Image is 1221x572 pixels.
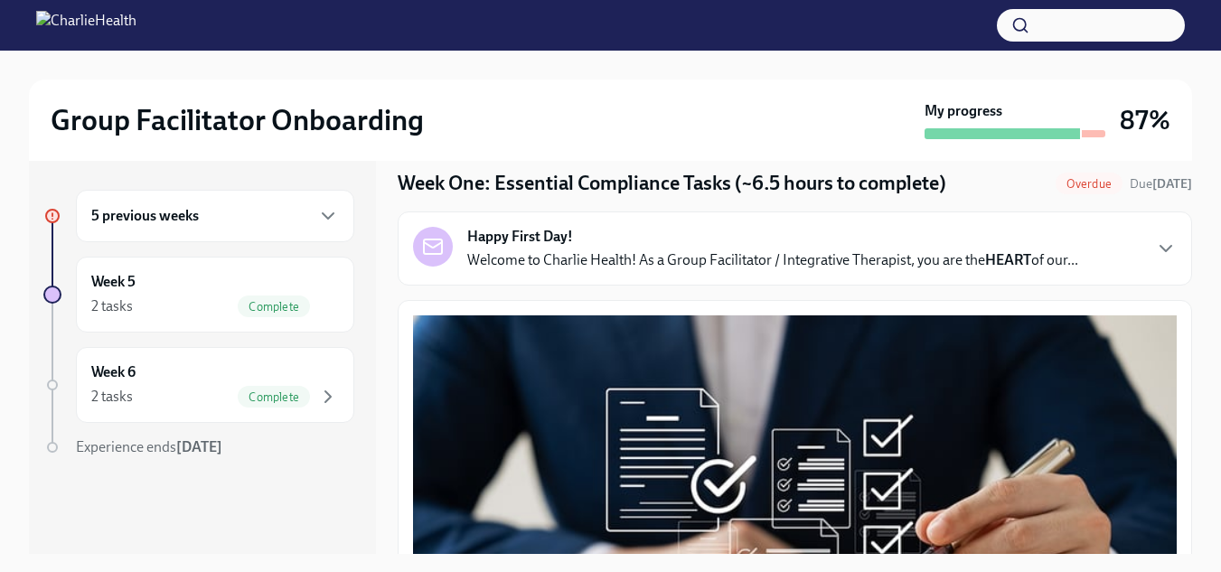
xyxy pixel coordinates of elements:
[76,190,354,242] div: 5 previous weeks
[1152,176,1192,192] strong: [DATE]
[176,438,222,455] strong: [DATE]
[91,362,136,382] h6: Week 6
[1130,176,1192,192] span: Due
[985,251,1031,268] strong: HEART
[43,257,354,333] a: Week 52 tasksComplete
[91,206,199,226] h6: 5 previous weeks
[91,272,136,292] h6: Week 5
[238,300,310,314] span: Complete
[51,102,424,138] h2: Group Facilitator Onboarding
[76,438,222,455] span: Experience ends
[467,250,1078,270] p: Welcome to Charlie Health! As a Group Facilitator / Integrative Therapist, you are the of our...
[43,347,354,423] a: Week 62 tasksComplete
[1056,177,1122,191] span: Overdue
[1130,175,1192,192] span: September 15th, 2025 10:00
[467,227,573,247] strong: Happy First Day!
[925,101,1002,121] strong: My progress
[91,387,133,407] div: 2 tasks
[398,170,946,197] h4: Week One: Essential Compliance Tasks (~6.5 hours to complete)
[1120,104,1170,136] h3: 87%
[238,390,310,404] span: Complete
[91,296,133,316] div: 2 tasks
[36,11,136,40] img: CharlieHealth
